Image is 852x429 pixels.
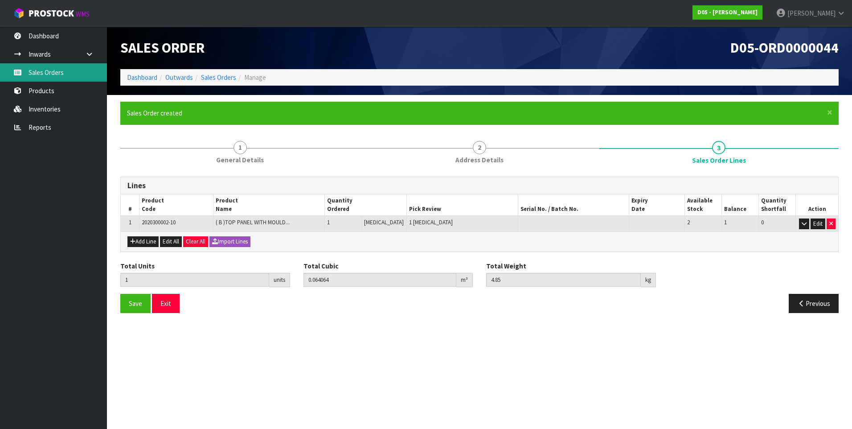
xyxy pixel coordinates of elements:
[761,219,764,226] span: 0
[684,194,721,216] th: Available Stock
[209,236,250,247] button: Import Lines
[129,219,131,226] span: 1
[486,261,526,271] label: Total Weight
[303,261,338,271] label: Total Cubic
[827,106,832,119] span: ×
[724,219,727,226] span: 1
[697,8,758,16] strong: D05 - [PERSON_NAME]
[120,170,839,320] span: Sales Order Lines
[759,194,796,216] th: Quantity Shortfall
[811,219,825,229] button: Edit
[142,219,176,226] span: 2020300002-10
[127,236,159,247] button: Add Line
[129,299,142,308] span: Save
[216,155,264,165] span: General Details
[213,194,324,216] th: Product Name
[455,155,504,165] span: Address Details
[269,273,290,287] div: units
[789,294,839,313] button: Previous
[120,273,269,287] input: Total Units
[233,141,247,154] span: 1
[629,194,685,216] th: Expiry Date
[730,39,839,57] span: D05-ORD0000044
[364,219,404,226] span: [MEDICAL_DATA]
[244,73,266,82] span: Manage
[486,273,641,287] input: Total Weight
[127,181,832,190] h3: Lines
[152,294,180,313] button: Exit
[120,39,205,57] span: Sales Order
[13,8,25,19] img: cube-alt.png
[518,194,629,216] th: Serial No. / Batch No.
[324,194,406,216] th: Quantity Ordered
[120,294,151,313] button: Save
[160,236,182,247] button: Edit All
[787,9,836,17] span: [PERSON_NAME]
[687,219,690,226] span: 2
[76,10,90,18] small: WMS
[127,73,157,82] a: Dashboard
[692,156,746,165] span: Sales Order Lines
[712,141,725,154] span: 3
[473,141,486,154] span: 2
[327,219,330,226] span: 1
[456,273,473,287] div: m³
[127,109,182,117] span: Sales Order created
[139,194,213,216] th: Product Code
[201,73,236,82] a: Sales Orders
[721,194,758,216] th: Balance
[29,8,74,19] span: ProStock
[796,194,838,216] th: Action
[165,73,193,82] a: Outwards
[183,236,208,247] button: Clear All
[121,194,139,216] th: #
[641,273,656,287] div: kg
[409,219,453,226] span: 1 [MEDICAL_DATA]
[303,273,457,287] input: Total Cubic
[120,261,155,271] label: Total Units
[407,194,518,216] th: Pick Review
[216,219,290,226] span: ( B )TOP PANEL WITH MOULD...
